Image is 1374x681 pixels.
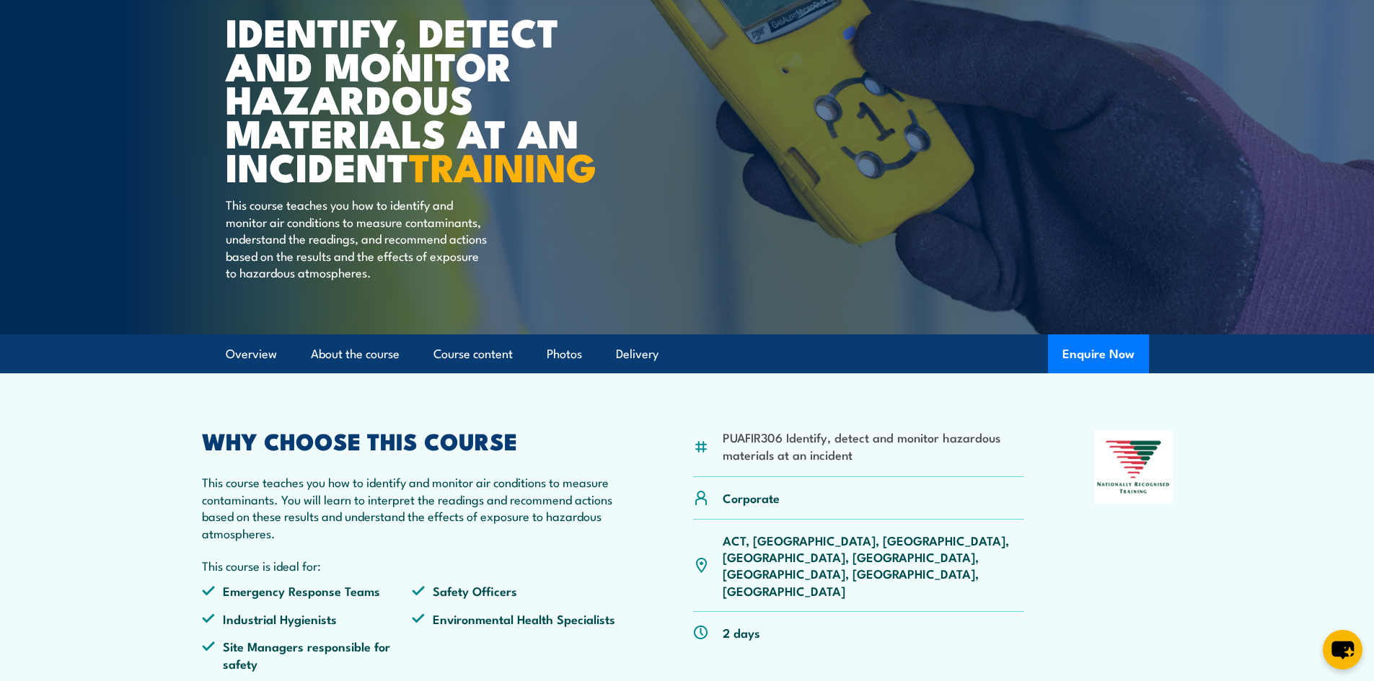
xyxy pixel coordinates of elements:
[1095,430,1173,504] img: Nationally Recognised Training logo.
[723,532,1025,600] p: ACT, [GEOGRAPHIC_DATA], [GEOGRAPHIC_DATA], [GEOGRAPHIC_DATA], [GEOGRAPHIC_DATA], [GEOGRAPHIC_DATA...
[202,638,413,672] li: Site Managers responsible for safety
[202,473,623,541] p: This course teaches you how to identify and monitor air conditions to measure contaminants. You w...
[311,335,400,373] a: About the course
[1048,334,1149,373] button: Enquire Now
[723,624,760,641] p: 2 days
[202,610,413,627] li: Industrial Hygienists
[202,582,413,599] li: Emergency Response Teams
[723,489,780,506] p: Corporate
[226,335,277,373] a: Overview
[226,14,582,183] h1: Identify, detect and monitor hazardous materials at an incident
[433,335,513,373] a: Course content
[412,582,622,599] li: Safety Officers
[202,430,623,450] h2: WHY CHOOSE THIS COURSE
[616,335,659,373] a: Delivery
[412,610,622,627] li: Environmental Health Specialists
[547,335,582,373] a: Photos
[409,135,596,195] strong: TRAINING
[226,196,489,280] p: This course teaches you how to identify and monitor air conditions to measure contaminants, under...
[723,429,1025,463] li: PUAFIR306 Identify, detect and monitor hazardous materials at an incident
[1323,630,1362,669] button: chat-button
[202,557,623,574] p: This course is ideal for:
